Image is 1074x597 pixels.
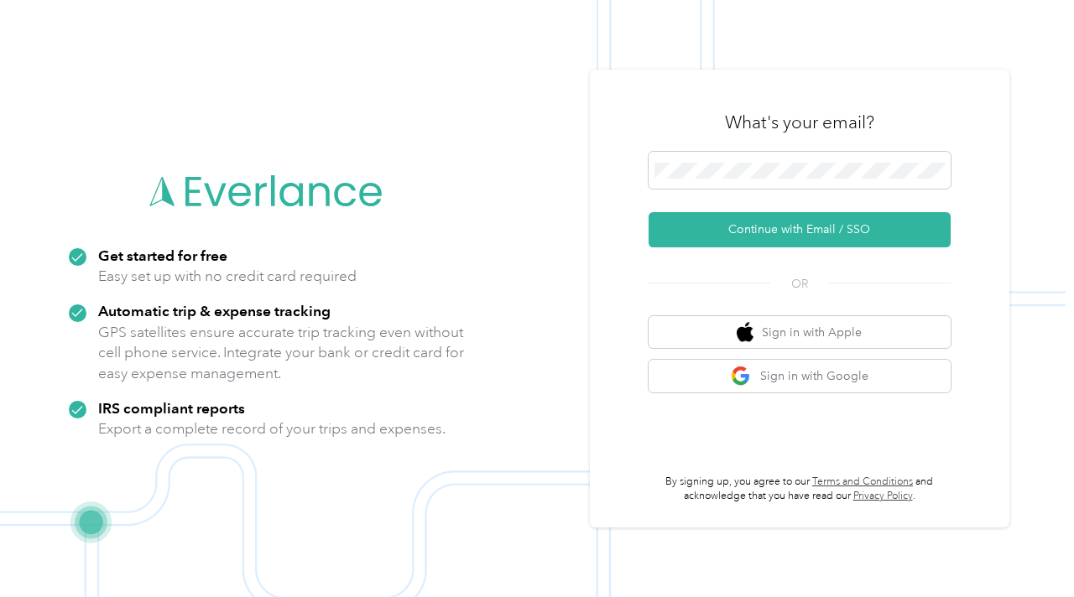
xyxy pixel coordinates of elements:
a: Terms and Conditions [812,475,913,488]
strong: IRS compliant reports [98,399,245,417]
h3: What's your email? [725,111,874,134]
span: OR [770,275,829,293]
p: Export a complete record of your trips and expenses. [98,418,446,439]
p: By signing up, you agree to our and acknowledge that you have read our . [649,475,951,504]
img: apple logo [737,322,753,343]
a: Privacy Policy [853,490,913,502]
button: google logoSign in with Google [649,360,951,392]
button: Continue with Email / SSO [649,212,951,247]
button: apple logoSign in with Apple [649,316,951,349]
strong: Get started for free [98,247,227,264]
img: google logo [731,366,752,387]
strong: Automatic trip & expense tracking [98,302,331,319]
p: GPS satellites ensure accurate trip tracking even without cell phone service. Integrate your bank... [98,322,465,384]
iframe: Everlance-gr Chat Button Frame [980,503,1074,597]
p: Easy set up with no credit card required [98,266,357,287]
